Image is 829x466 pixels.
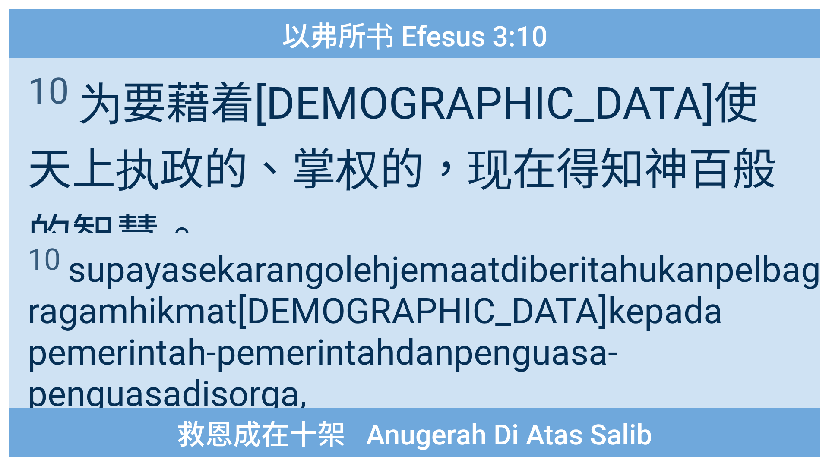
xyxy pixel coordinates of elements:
span: 以弗所书 Efesus 3:10 [282,14,547,56]
wg2316: kepada pemerintah-pemerintah [28,290,723,415]
span: 救恩成在十架 Anugerah Di Atas Salib [177,412,652,453]
wg2032: 执政的 [28,144,776,261]
wg4182: hikmat [28,290,723,415]
wg2532: penguasa-penguasa [28,332,618,415]
wg746: 、掌权的 [28,144,776,261]
wg4678: 。 [160,210,204,261]
wg4678: [DEMOGRAPHIC_DATA] [28,290,723,415]
wg4182: 智慧 [72,210,204,261]
sup: 10 [28,69,69,113]
wg1577: 使天上 [28,78,776,261]
wg1223: [DEMOGRAPHIC_DATA] [28,78,776,261]
wg1849: di [182,373,307,415]
wg746: dan [28,332,618,415]
span: 为要藉着 [28,68,801,263]
wg1722: sorga [210,373,307,415]
sup: 10 [28,242,60,277]
wg2032: , [300,373,307,415]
